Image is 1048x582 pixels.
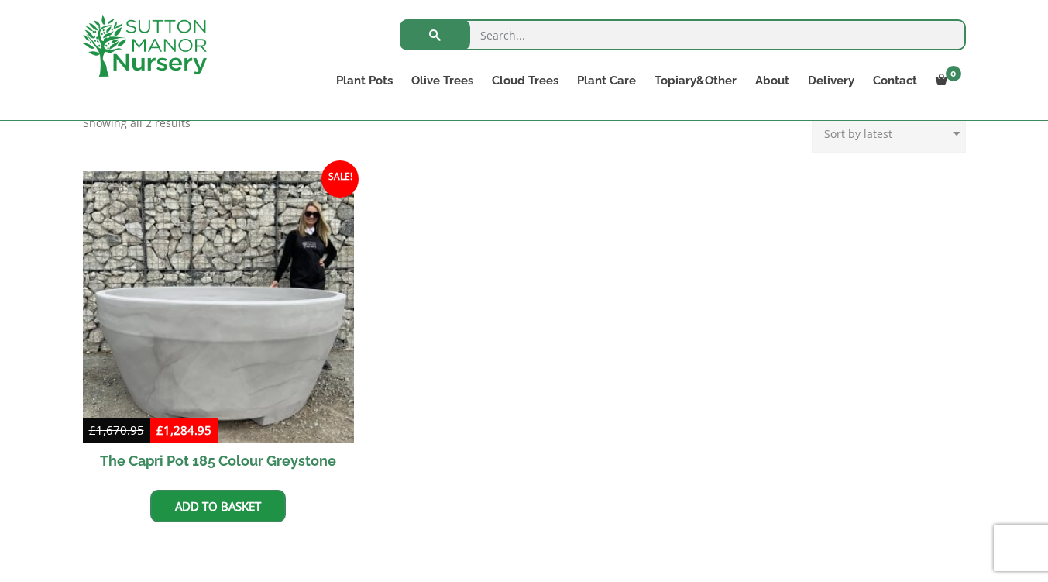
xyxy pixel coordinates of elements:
img: The Capri Pot 185 Colour Greystone [83,171,355,443]
p: Showing all 2 results [83,114,191,133]
a: Plant Pots [327,70,402,91]
a: Plant Care [568,70,645,91]
input: Search... [400,19,966,50]
a: Add to basket: “The Capri Pot 185 Colour Greystone” [150,490,286,522]
span: £ [89,422,96,438]
a: Contact [864,70,926,91]
a: Sale! The Capri Pot 185 Colour Greystone [83,171,355,478]
img: logo [83,15,207,77]
a: About [746,70,799,91]
span: Sale! [321,160,359,198]
h2: The Capri Pot 185 Colour Greystone [83,443,355,478]
bdi: 1,670.95 [89,422,144,438]
select: Shop order [812,114,966,153]
a: Topiary&Other [645,70,746,91]
a: Delivery [799,70,864,91]
a: 0 [926,70,966,91]
span: £ [156,422,163,438]
a: Olive Trees [402,70,483,91]
span: 0 [946,66,961,81]
a: Cloud Trees [483,70,568,91]
bdi: 1,284.95 [156,422,211,438]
